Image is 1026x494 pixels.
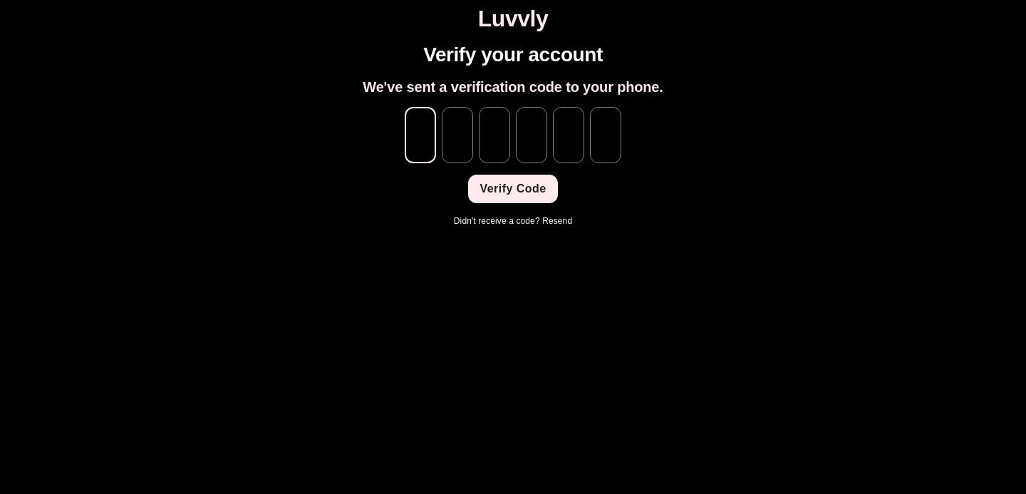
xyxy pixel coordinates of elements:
[454,215,572,227] p: Didn't receive a code?
[423,43,603,67] h1: Verify your account
[542,216,572,226] a: Resend
[468,175,557,203] button: Verify Code
[6,6,1020,32] h1: Luvvly
[363,78,663,96] h2: We've sent a verification code to your phone.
